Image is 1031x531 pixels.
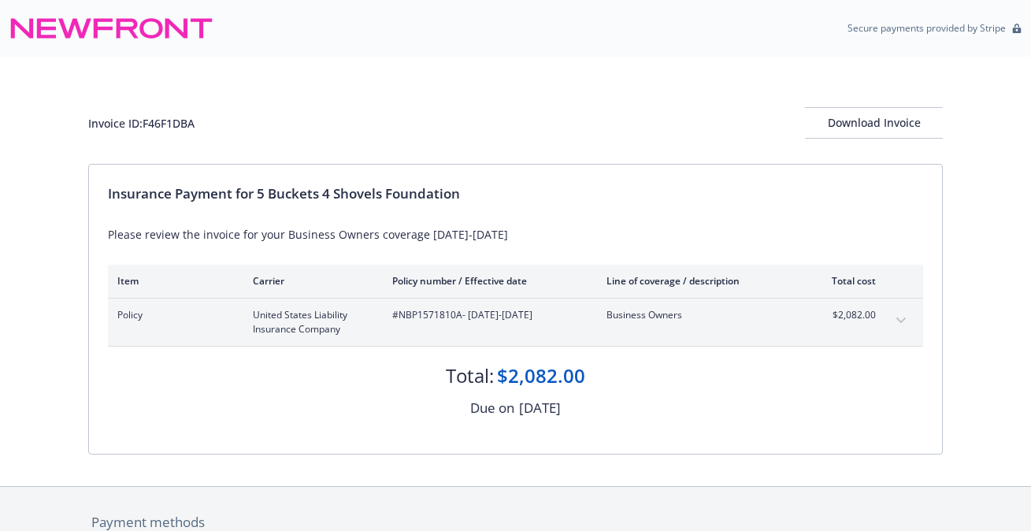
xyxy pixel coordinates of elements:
[805,107,943,139] button: Download Invoice
[108,299,923,346] div: PolicyUnited States Liability Insurance Company#NBP1571810A- [DATE]-[DATE]Business Owners$2,082.0...
[446,362,494,389] div: Total:
[606,274,792,288] div: Line of coverage / description
[817,274,876,288] div: Total cost
[606,308,792,322] span: Business Owners
[847,21,1006,35] p: Secure payments provided by Stripe
[497,362,585,389] div: $2,082.00
[888,308,914,333] button: expand content
[117,308,228,322] span: Policy
[108,226,923,243] div: Please review the invoice for your Business Owners coverage [DATE]-[DATE]
[253,308,367,336] span: United States Liability Insurance Company
[805,108,943,138] div: Download Invoice
[88,115,195,132] div: Invoice ID: F46F1DBA
[817,308,876,322] span: $2,082.00
[470,398,514,418] div: Due on
[253,274,367,288] div: Carrier
[108,184,923,204] div: Insurance Payment for 5 Buckets 4 Shovels Foundation
[117,274,228,288] div: Item
[519,398,561,418] div: [DATE]
[392,308,581,322] span: #NBP1571810A - [DATE]-[DATE]
[392,274,581,288] div: Policy number / Effective date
